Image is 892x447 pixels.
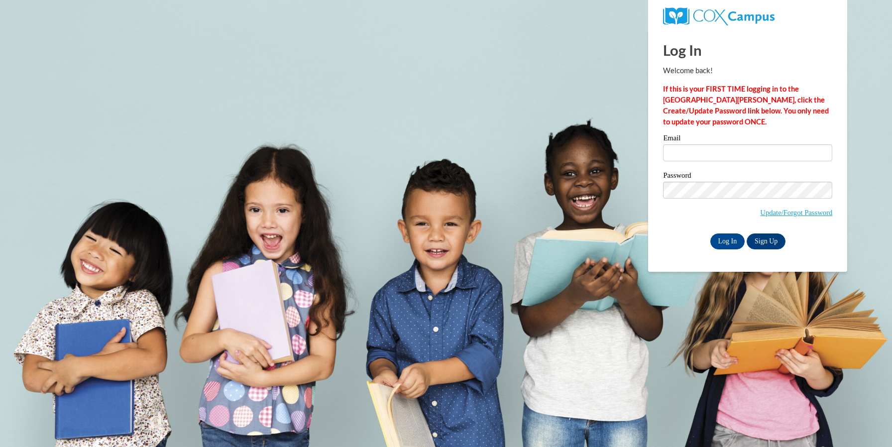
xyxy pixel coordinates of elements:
[663,7,774,25] img: COX Campus
[663,85,829,126] strong: If this is your FIRST TIME logging in to the [GEOGRAPHIC_DATA][PERSON_NAME], click the Create/Upd...
[663,172,832,182] label: Password
[710,233,745,249] input: Log In
[663,65,832,76] p: Welcome back!
[747,233,785,249] a: Sign Up
[663,40,832,60] h1: Log In
[663,11,774,20] a: COX Campus
[760,209,832,217] a: Update/Forgot Password
[663,134,832,144] label: Email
